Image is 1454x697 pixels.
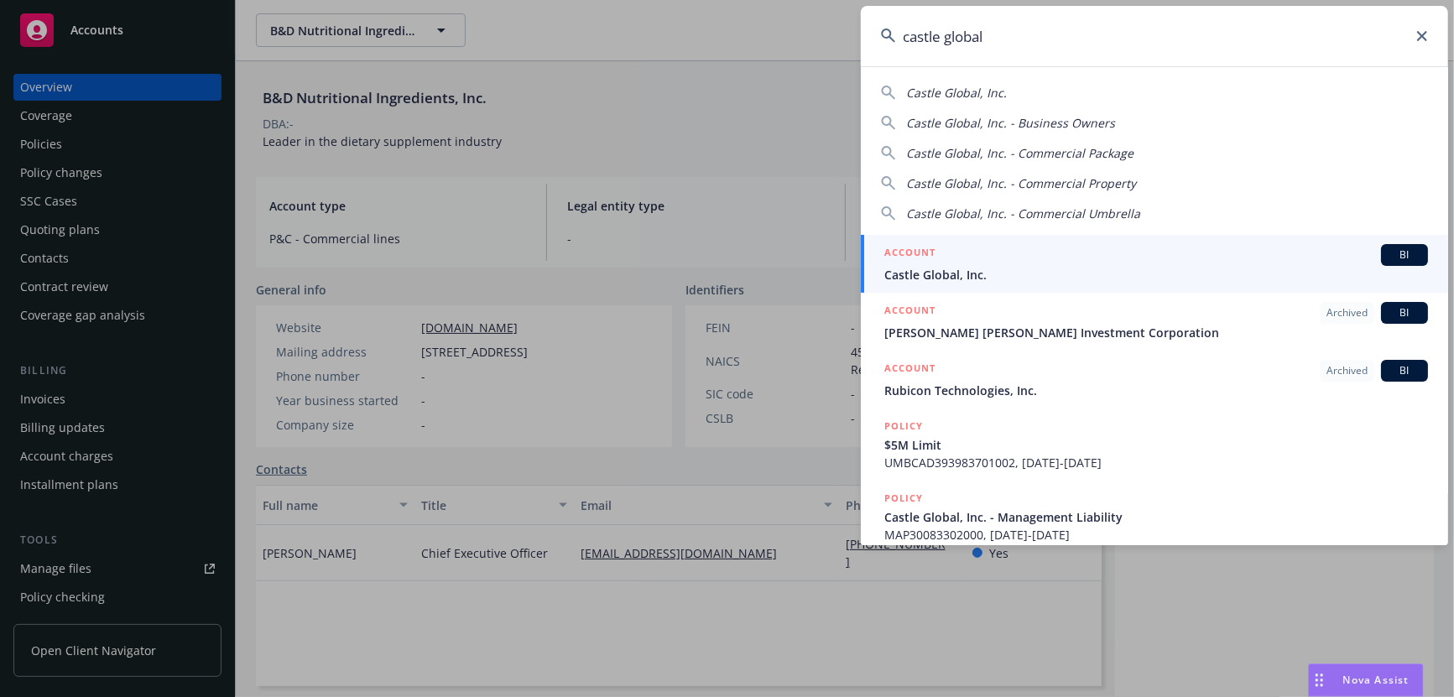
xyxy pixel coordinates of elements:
[884,324,1428,341] span: [PERSON_NAME] [PERSON_NAME] Investment Corporation
[1343,673,1410,687] span: Nova Assist
[1326,305,1368,320] span: Archived
[906,175,1136,191] span: Castle Global, Inc. - Commercial Property
[906,85,1007,101] span: Castle Global, Inc.
[861,351,1448,408] a: ACCOUNTArchivedBIRubicon Technologies, Inc.
[884,508,1428,526] span: Castle Global, Inc. - Management Liability
[884,526,1428,544] span: MAP30083302000, [DATE]-[DATE]
[906,145,1133,161] span: Castle Global, Inc. - Commercial Package
[1388,305,1421,320] span: BI
[1388,247,1421,263] span: BI
[1308,663,1424,697] button: Nova Assist
[861,293,1448,351] a: ACCOUNTArchivedBI[PERSON_NAME] [PERSON_NAME] Investment Corporation
[1309,664,1330,696] div: Drag to move
[861,408,1448,481] a: POLICY$5M LimitUMBCAD393983701002, [DATE]-[DATE]
[861,6,1448,66] input: Search...
[1388,363,1421,378] span: BI
[884,436,1428,454] span: $5M Limit
[861,481,1448,553] a: POLICYCastle Global, Inc. - Management LiabilityMAP30083302000, [DATE]-[DATE]
[884,490,923,507] h5: POLICY
[1326,363,1368,378] span: Archived
[884,454,1428,471] span: UMBCAD393983701002, [DATE]-[DATE]
[884,382,1428,399] span: Rubicon Technologies, Inc.
[884,418,923,434] h5: POLICY
[884,266,1428,283] span: Castle Global, Inc.
[884,302,935,322] h5: ACCOUNT
[906,115,1115,131] span: Castle Global, Inc. - Business Owners
[884,244,935,264] h5: ACCOUNT
[861,235,1448,293] a: ACCOUNTBICastle Global, Inc.
[884,360,935,380] h5: ACCOUNT
[906,205,1140,221] span: Castle Global, Inc. - Commercial Umbrella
